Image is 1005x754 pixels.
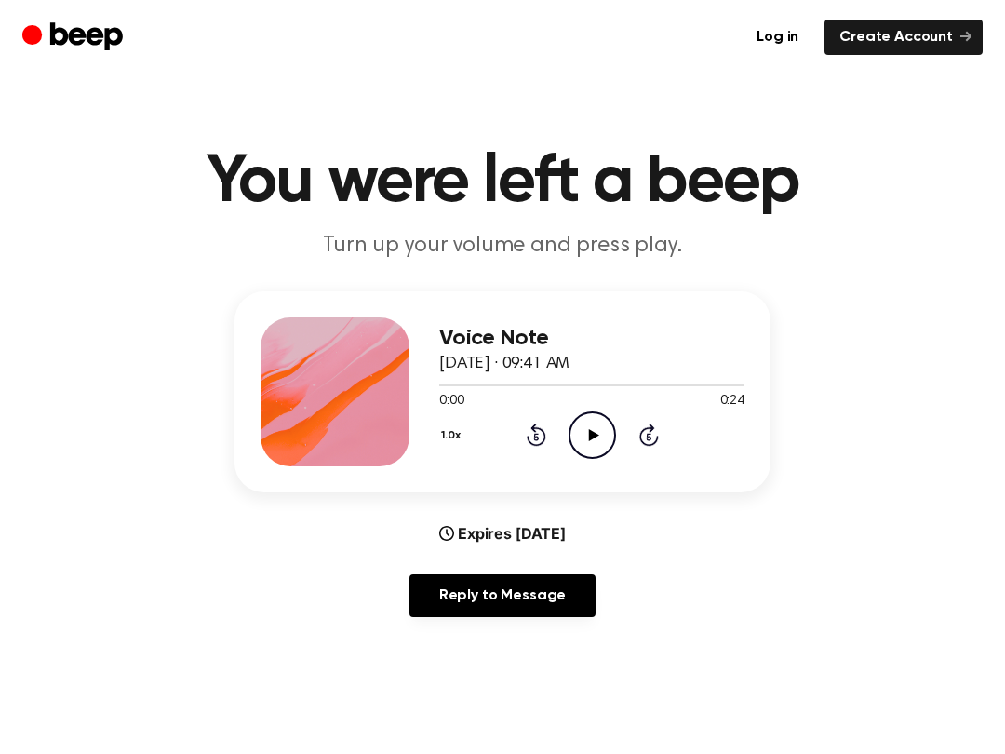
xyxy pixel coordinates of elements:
div: Expires [DATE] [439,522,566,545]
a: Log in [742,20,813,55]
a: Create Account [824,20,983,55]
span: 0:00 [439,392,463,411]
a: Reply to Message [409,574,596,617]
button: 1.0x [439,420,468,451]
span: 0:24 [720,392,744,411]
h3: Voice Note [439,326,744,351]
a: Beep [22,20,127,56]
span: [DATE] · 09:41 AM [439,356,569,372]
p: Turn up your volume and press play. [145,231,860,262]
h1: You were left a beep [26,149,979,216]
